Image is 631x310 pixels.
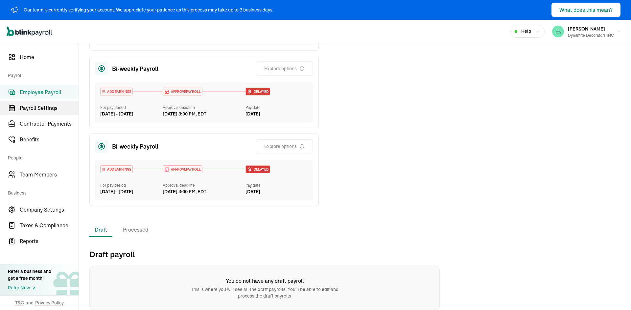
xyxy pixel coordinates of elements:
span: APPROVE PAYROLL [170,89,201,94]
div: [DATE] [245,111,308,117]
span: Bi-weekly Payroll [112,142,158,151]
div: [DATE] - [DATE] [100,188,163,195]
button: [PERSON_NAME]Dynamite Decorators INC [549,23,624,40]
div: ADD EARNINGS [101,166,132,173]
span: Bi-weekly Payroll [112,64,158,73]
span: APPROVE PAYROLL [170,167,201,172]
span: Delayed [252,167,269,172]
span: Contractor Payments [20,120,79,128]
span: Help [521,28,531,35]
button: Explore options [256,139,313,154]
div: Pay date [245,105,308,111]
div: Explore options [264,143,305,150]
div: For pay period [100,105,163,111]
div: For pay period [100,182,163,188]
div: [DATE] 3:00 PM, EDT [163,188,206,195]
iframe: Chat Widget [522,239,631,310]
div: Explore options [264,65,305,72]
button: Help [510,25,545,38]
span: [PERSON_NAME] [568,26,605,32]
h2: Draft payroll [89,249,440,259]
span: Taxes & Compliance [20,221,79,229]
span: Delayed [252,89,269,94]
p: This is where you will see all the draft payrolls. You’ll be able to edit and process the draft p... [186,286,343,299]
span: Home [20,53,79,61]
span: Employee Payroll [20,88,79,96]
div: Dynamite Decorators INC [568,32,614,38]
button: Explore options [256,61,313,76]
span: Reports [20,237,79,245]
div: ADD EARNINGS [101,88,132,95]
div: Pay date [245,182,308,188]
span: T&C [15,300,24,306]
a: Refer Now [8,284,51,291]
li: Draft [89,223,112,237]
span: Team Members [20,171,79,178]
button: What does this mean? [551,3,620,17]
span: Privacy Policy [35,300,64,306]
span: Payroll [8,66,75,84]
span: Company Settings [20,206,79,214]
div: Approval deadline [163,105,243,111]
span: People [8,148,75,166]
span: Benefits [20,135,79,143]
div: What does this mean? [559,6,613,14]
div: [DATE] - [DATE] [100,111,163,117]
div: Refer a business and get a free month! [8,268,51,282]
h6: You do not have any draft payroll [186,277,343,285]
div: Approval deadline [163,182,243,188]
span: Payroll Settings [20,104,79,112]
span: Business [8,183,75,201]
div: [DATE] [245,188,308,195]
div: Our team is currently verifying your account. We appreciate your patience as this process may tak... [24,7,273,13]
nav: Global [7,22,52,41]
div: [DATE] 3:00 PM, EDT [163,111,206,117]
li: Processed [118,223,153,237]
